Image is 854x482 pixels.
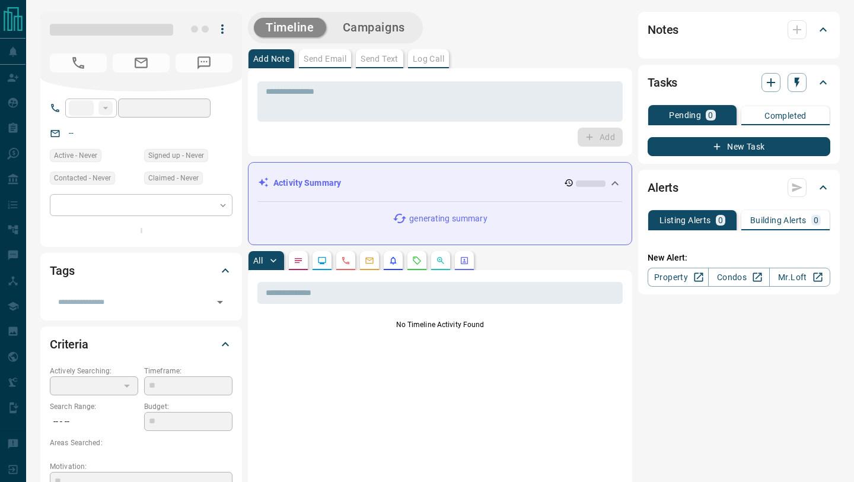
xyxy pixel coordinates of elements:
[769,268,830,287] a: Mr.Loft
[50,335,88,354] h2: Criteria
[254,18,326,37] button: Timeline
[212,294,228,310] button: Open
[50,53,107,72] span: No Number
[648,252,830,264] p: New Alert:
[148,150,204,161] span: Signed up - Never
[113,53,170,72] span: No Email
[50,437,232,448] p: Areas Searched:
[317,256,327,265] svg: Lead Browsing Activity
[718,216,723,224] p: 0
[388,256,398,265] svg: Listing Alerts
[273,177,341,189] p: Activity Summary
[409,213,487,225] p: generating summary
[148,172,199,184] span: Claimed - Never
[648,20,678,39] h2: Notes
[412,256,422,265] svg: Requests
[341,256,350,265] svg: Calls
[144,366,232,376] p: Timeframe:
[648,73,677,92] h2: Tasks
[669,111,701,119] p: Pending
[50,401,138,412] p: Search Range:
[294,256,303,265] svg: Notes
[365,256,374,265] svg: Emails
[814,216,818,224] p: 0
[176,53,232,72] span: No Number
[144,401,232,412] p: Budget:
[50,366,138,376] p: Actively Searching:
[460,256,469,265] svg: Agent Actions
[648,173,830,202] div: Alerts
[258,172,622,194] div: Activity Summary
[708,111,713,119] p: 0
[648,68,830,97] div: Tasks
[436,256,445,265] svg: Opportunities
[648,178,678,197] h2: Alerts
[253,256,263,265] p: All
[659,216,711,224] p: Listing Alerts
[50,330,232,359] div: Criteria
[50,256,232,285] div: Tags
[257,319,623,330] p: No Timeline Activity Found
[331,18,417,37] button: Campaigns
[54,172,111,184] span: Contacted - Never
[50,412,138,432] p: -- - --
[50,461,232,472] p: Motivation:
[69,128,74,138] a: --
[648,15,830,44] div: Notes
[253,55,289,63] p: Add Note
[648,137,830,156] button: New Task
[750,216,807,224] p: Building Alerts
[50,261,74,280] h2: Tags
[54,150,97,161] span: Active - Never
[648,268,709,287] a: Property
[764,112,807,120] p: Completed
[708,268,769,287] a: Condos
